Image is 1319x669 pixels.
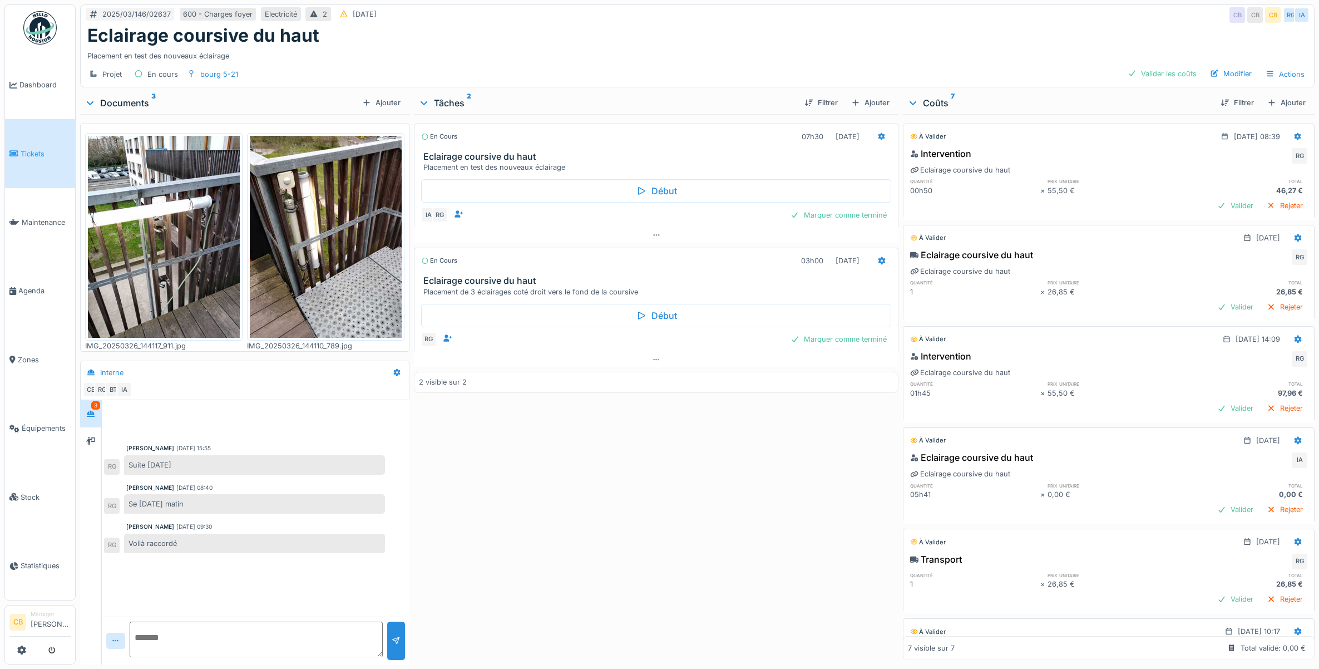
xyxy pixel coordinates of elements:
[1177,287,1307,297] div: 26,85 €
[5,51,75,119] a: Dashboard
[183,9,253,19] div: 600 - Charges foyer
[421,179,892,203] div: Début
[1177,572,1307,579] h6: total
[1292,249,1307,265] div: RG
[1177,380,1307,387] h6: total
[910,350,971,363] div: Intervention
[91,401,100,410] div: 3
[116,382,132,397] div: IA
[1177,489,1307,500] div: 0,00 €
[910,553,962,566] div: Transport
[87,25,319,46] h1: Eclairage coursive du haut
[1177,388,1307,399] div: 97,96 €
[907,96,1212,110] div: Coûts
[421,256,457,265] div: En cours
[102,69,122,80] div: Projet
[88,136,240,338] img: oxi652ruowxtkt6q1xd03rf4ojw2
[124,455,385,475] div: Suite [DATE]
[1177,185,1307,196] div: 46,27 €
[126,523,174,531] div: [PERSON_NAME]
[1262,592,1307,607] div: Rejeter
[1213,502,1258,517] div: Valider
[147,69,178,80] div: En cours
[176,484,213,492] div: [DATE] 08:40
[419,377,467,387] div: 2 visible sur 2
[423,287,894,297] div: Placement de 3 éclairages coté droit vers le fond de la coursive
[1048,579,1178,589] div: 26,85 €
[910,538,946,547] div: À valider
[423,151,894,162] h3: Eclairage coursive du haut
[1123,66,1201,81] div: Valider les coûts
[5,463,75,531] a: Stock
[124,494,385,514] div: Se [DATE] matin
[126,444,174,452] div: [PERSON_NAME]
[1040,388,1048,399] div: ×
[1262,502,1307,517] div: Rejeter
[910,489,1040,500] div: 05h41
[1177,178,1307,185] h6: total
[1241,643,1306,653] div: Total validé: 0,00 €
[1213,401,1258,416] div: Valider
[87,46,1307,61] div: Placement en test des nouveaux éclairage
[22,423,71,434] span: Équipements
[1177,579,1307,589] div: 26,85 €
[1229,7,1245,23] div: CB
[836,131,859,142] div: [DATE]
[104,498,120,514] div: RG
[421,332,437,347] div: RG
[1048,380,1178,387] h6: prix unitaire
[1262,299,1307,314] div: Rejeter
[94,382,110,397] div: RG
[1048,287,1178,297] div: 26,85 €
[200,69,238,80] div: bourg 5-21
[1262,401,1307,416] div: Rejeter
[1048,185,1178,196] div: 55,50 €
[1048,178,1178,185] h6: prix unitaire
[31,610,71,618] div: Manager
[786,332,891,347] div: Marquer comme terminé
[21,492,71,503] span: Stock
[1294,7,1310,23] div: IA
[910,279,1040,286] h6: quantité
[421,207,437,223] div: IA
[1048,572,1178,579] h6: prix unitaire
[1292,452,1307,468] div: IA
[9,614,26,631] li: CB
[1261,66,1310,82] div: Actions
[418,96,796,110] div: Tâches
[910,572,1040,579] h6: quantité
[1213,299,1258,314] div: Valider
[801,255,823,266] div: 03h00
[85,341,243,351] div: IMG_20250326_144117_911.jpg
[1262,198,1307,213] div: Rejeter
[1256,537,1280,547] div: [DATE]
[1040,185,1048,196] div: ×
[5,257,75,325] a: Agenda
[176,523,212,531] div: [DATE] 09:30
[1177,482,1307,489] h6: total
[910,233,946,243] div: À valider
[85,96,358,110] div: Documents
[910,367,1010,378] div: Eclairage coursive du haut
[1177,279,1307,286] h6: total
[910,185,1040,196] div: 00h50
[1216,95,1258,110] div: Filtrer
[910,469,1010,479] div: Eclairage coursive du haut
[421,304,892,327] div: Début
[910,579,1040,589] div: 1
[1238,626,1280,637] div: [DATE] 10:17
[910,147,971,160] div: Intervention
[247,341,404,351] div: IMG_20250326_144110_789.jpg
[1213,592,1258,607] div: Valider
[1040,489,1048,500] div: ×
[910,132,946,141] div: À valider
[910,451,1033,464] div: Eclairage coursive du haut
[910,436,946,445] div: À valider
[910,380,1040,387] h6: quantité
[910,266,1010,277] div: Eclairage coursive du haut
[104,538,120,553] div: RG
[250,136,402,338] img: q805kyqtad20ibsced7sreyp0qov
[18,286,71,296] span: Agenda
[5,188,75,257] a: Maintenance
[910,165,1010,175] div: Eclairage coursive du haut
